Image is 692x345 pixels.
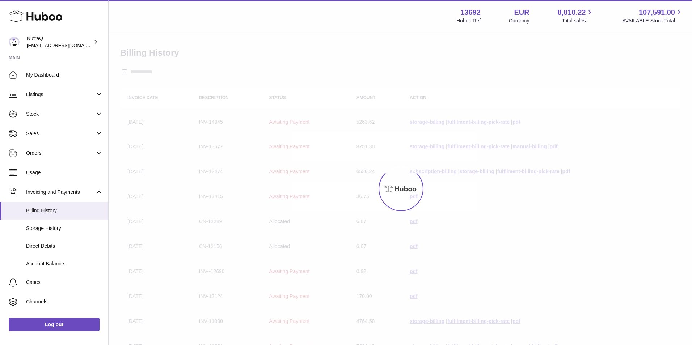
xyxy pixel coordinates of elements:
span: Listings [26,91,95,98]
a: Log out [9,318,100,331]
div: NutraQ [27,35,92,49]
div: Currency [509,17,529,24]
span: 8,810.22 [558,8,586,17]
span: Orders [26,150,95,157]
span: Storage History [26,225,103,232]
strong: EUR [514,8,529,17]
span: Stock [26,111,95,118]
span: My Dashboard [26,72,103,78]
span: Channels [26,298,103,305]
span: Direct Debits [26,243,103,250]
a: 107,591.00 AVAILABLE Stock Total [622,8,683,24]
span: Billing History [26,207,103,214]
span: Account Balance [26,260,103,267]
strong: 13692 [460,8,481,17]
a: 8,810.22 Total sales [558,8,594,24]
span: Sales [26,130,95,137]
img: log@nutraq.com [9,37,20,47]
div: Huboo Ref [456,17,481,24]
span: [EMAIL_ADDRESS][DOMAIN_NAME] [27,42,106,48]
span: Usage [26,169,103,176]
span: 107,591.00 [639,8,675,17]
span: Total sales [562,17,594,24]
span: AVAILABLE Stock Total [622,17,683,24]
span: Invoicing and Payments [26,189,95,196]
span: Cases [26,279,103,286]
